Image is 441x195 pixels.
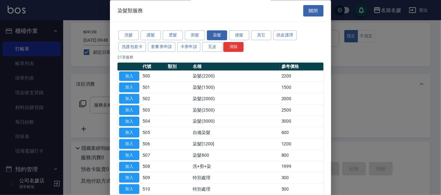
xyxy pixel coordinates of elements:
td: 染髮(3000) [191,116,280,127]
button: 加入 [119,94,139,104]
td: 2000 [280,93,323,105]
button: 接髮 [229,31,249,40]
span: 染髮類服務 [118,8,143,14]
td: 染髮(2000) [191,93,280,105]
button: 護髮 [141,31,161,40]
button: 加入 [119,83,139,93]
td: 500 [280,184,323,195]
td: 300 [280,172,323,184]
button: 剪髮 [185,31,205,40]
td: 505 [141,127,166,138]
button: 套餐券申請 [148,42,175,52]
td: 1999 [280,161,323,173]
th: 名稱 [191,63,280,71]
button: 其它 [251,31,271,40]
th: 代號 [141,63,166,71]
td: 3000 [280,116,323,127]
td: 600 [280,127,323,138]
button: 加入 [119,150,139,160]
td: 2500 [280,105,323,116]
td: 504 [141,116,166,127]
td: 特別處理 [191,184,280,195]
td: 2200 [280,71,323,82]
p: 21 筆服務 [118,54,323,60]
button: 加入 [119,105,139,115]
td: 502 [141,93,166,105]
button: 加入 [119,162,139,172]
button: 洗髮 [118,31,139,40]
button: 洗護包套卡 [118,42,146,52]
td: 508 [141,161,166,173]
td: 1200 [280,138,323,150]
td: 特別處理 [191,172,280,184]
button: 關閉 [303,5,323,17]
td: 染髮(2200) [191,71,280,82]
button: 染髮 [207,31,227,40]
button: 加入 [119,117,139,126]
td: 507 [141,150,166,161]
button: 卡券申請 [177,42,201,52]
td: 染髮(2500) [191,105,280,116]
td: 500 [141,71,166,82]
button: 燙髮 [163,31,183,40]
td: 800 [280,150,323,161]
td: 506 [141,138,166,150]
button: 加入 [119,139,139,149]
td: 1500 [280,82,323,93]
td: 自備染髮 [191,127,280,138]
button: 加入 [119,128,139,138]
button: 瓦皮 [202,42,222,52]
td: 510 [141,184,166,195]
th: 參考價格 [280,63,323,71]
button: 清除 [223,42,244,52]
td: 503 [141,105,166,116]
td: 染髮(1500) [191,82,280,93]
th: 類別 [166,63,191,71]
td: 染髮[1200] [191,138,280,150]
td: 501 [141,82,166,93]
td: 洗+剪+染 [191,161,280,173]
button: 加入 [119,185,139,194]
button: 頭皮護理 [273,31,297,40]
td: 509 [141,172,166,184]
td: 染髮800 [191,150,280,161]
button: 加入 [119,71,139,81]
button: 加入 [119,173,139,183]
